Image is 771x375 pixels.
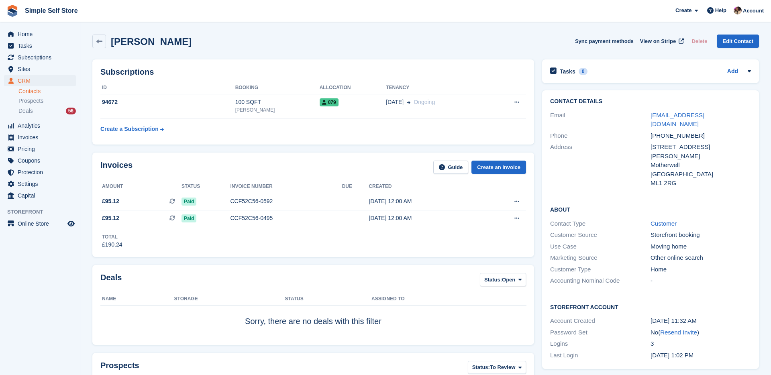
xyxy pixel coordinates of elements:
[369,180,482,193] th: Created
[743,7,764,15] span: Account
[235,106,320,114] div: [PERSON_NAME]
[369,197,482,206] div: [DATE] 12:00 AM
[18,29,66,40] span: Home
[100,98,235,106] div: 94672
[18,190,66,201] span: Capital
[7,208,80,216] span: Storefront
[386,82,490,94] th: Tenancy
[386,98,404,106] span: [DATE]
[18,88,76,95] a: Contacts
[100,180,182,193] th: Amount
[4,218,76,229] a: menu
[472,363,490,371] span: Status:
[658,329,699,336] span: ( )
[18,97,76,105] a: Prospects
[4,167,76,178] a: menu
[651,143,751,161] div: [STREET_ADDRESS][PERSON_NAME]
[727,67,738,76] a: Add
[18,107,76,115] a: Deals 56
[102,233,122,240] div: Total
[717,35,759,48] a: Edit Contact
[651,170,751,179] div: [GEOGRAPHIC_DATA]
[18,143,66,155] span: Pricing
[675,6,691,14] span: Create
[651,328,751,337] div: No
[550,205,751,213] h2: About
[100,273,122,288] h2: Deals
[369,214,482,222] div: [DATE] 12:00 AM
[100,67,526,77] h2: Subscriptions
[550,339,651,349] div: Logins
[560,68,575,75] h2: Tasks
[102,214,119,222] span: £95.12
[651,352,693,359] time: 2025-07-09 12:02:22 UTC
[100,125,159,133] div: Create a Subscription
[688,35,710,48] button: Delete
[651,265,751,274] div: Home
[18,63,66,75] span: Sites
[18,155,66,166] span: Coupons
[651,230,751,240] div: Storefront booking
[6,5,18,17] img: stora-icon-8386f47178a22dfd0bd8f6a31ec36ba5ce8667c1dd55bd0f319d3a0aa187defe.svg
[651,179,751,188] div: ML1 2RG
[18,132,66,143] span: Invoices
[651,112,704,128] a: [EMAIL_ADDRESS][DOMAIN_NAME]
[245,317,381,326] span: Sorry, there are no deals with this filter
[4,190,76,201] a: menu
[111,36,192,47] h2: [PERSON_NAME]
[651,161,751,170] div: Motherwell
[550,351,651,360] div: Last Login
[18,178,66,190] span: Settings
[66,108,76,114] div: 56
[550,219,651,228] div: Contact Type
[637,35,685,48] a: View on Stripe
[660,329,697,336] a: Resend Invite
[66,219,76,228] a: Preview store
[100,82,235,94] th: ID
[471,161,526,174] a: Create an Invoice
[342,180,369,193] th: Due
[182,214,196,222] span: Paid
[230,214,342,222] div: CCF52C56-0495
[18,75,66,86] span: CRM
[235,82,320,94] th: Booking
[102,197,119,206] span: £95.12
[550,265,651,274] div: Customer Type
[4,63,76,75] a: menu
[182,198,196,206] span: Paid
[100,161,133,174] h2: Invoices
[4,75,76,86] a: menu
[575,35,634,48] button: Sync payment methods
[468,361,526,374] button: Status: To Review
[4,52,76,63] a: menu
[433,161,469,174] a: Guide
[490,363,515,371] span: To Review
[18,120,66,131] span: Analytics
[4,132,76,143] a: menu
[550,253,651,263] div: Marketing Source
[18,40,66,51] span: Tasks
[4,29,76,40] a: menu
[18,107,33,115] span: Deals
[102,240,122,249] div: £190.24
[4,40,76,51] a: menu
[550,303,751,311] h2: Storefront Account
[550,131,651,141] div: Phone
[550,242,651,251] div: Use Case
[320,98,339,106] span: 079
[651,276,751,285] div: -
[715,6,726,14] span: Help
[4,178,76,190] a: menu
[550,230,651,240] div: Customer Source
[4,120,76,131] a: menu
[285,293,371,306] th: Status
[414,99,435,105] span: Ongoing
[550,316,651,326] div: Account Created
[651,220,677,227] a: Customer
[550,276,651,285] div: Accounting Nominal Code
[18,167,66,178] span: Protection
[182,180,230,193] th: Status
[651,242,751,251] div: Moving home
[651,131,751,141] div: [PHONE_NUMBER]
[18,218,66,229] span: Online Store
